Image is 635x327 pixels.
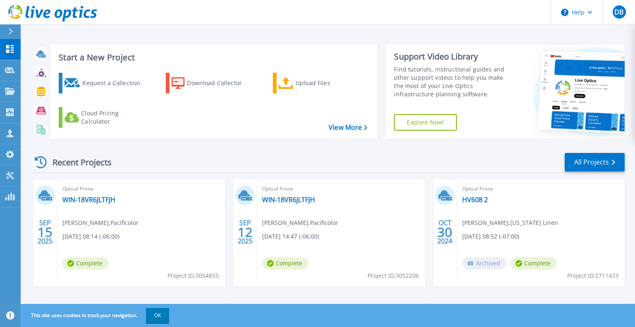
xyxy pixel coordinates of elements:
span: Optical Prime [262,184,420,193]
span: Archived [462,257,506,270]
span: Project ID: 3054855 [167,271,219,280]
a: Cloud Pricing Calculator [59,107,151,128]
span: Optical Prime [462,184,620,193]
div: OCT 2024 [437,217,453,247]
a: WIN-18VR6JLTFJH [62,196,115,204]
a: Upload Files [273,73,365,93]
button: OK [146,308,169,323]
span: Project ID: 2711433 [567,271,618,280]
span: This site uses cookies to track your navigation. [23,308,169,323]
div: SEP 2025 [37,217,53,247]
a: Download Collector [166,73,258,93]
div: Support Video Library [394,51,514,62]
span: 15 [38,229,53,236]
a: View More [329,124,367,131]
div: Cloud Pricing Calculator [81,109,147,126]
span: DB [614,9,623,15]
div: Download Collector [187,75,253,91]
a: All Projects [565,153,625,172]
h3: Start a New Project [59,53,367,62]
div: Find tutorials, instructional guides and other support videos to help you make the most of your L... [394,65,514,98]
div: SEP 2025 [237,217,253,247]
span: [PERSON_NAME] , [US_STATE] Linen [462,218,558,227]
span: Project ID: 3052206 [368,271,419,280]
a: HV608 2 [462,196,488,204]
a: Request a Collection [59,73,151,93]
div: Request a Collection [82,75,148,91]
div: Upload Files [296,75,362,91]
span: [DATE] 08:52 (-07:00) [462,232,519,241]
span: Optical Prime [62,184,220,193]
span: [DATE] 08:14 (-06:00) [62,232,119,241]
div: Recent Projects [32,152,123,172]
span: [PERSON_NAME] , Pacificolor [262,218,338,227]
span: Complete [262,257,308,270]
span: [PERSON_NAME] , Pacificolor [62,218,138,227]
span: Complete [62,257,109,270]
span: 30 [437,229,452,236]
span: Complete [511,257,557,270]
a: Explore Now! [394,114,457,131]
span: 12 [238,229,253,236]
span: [DATE] 14:47 (-06:00) [262,232,319,241]
a: WIN-18VR6JLTFJH [262,196,315,204]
